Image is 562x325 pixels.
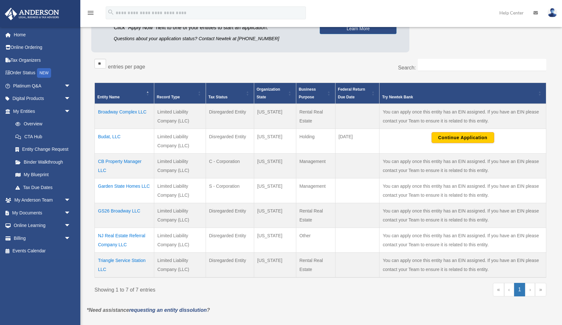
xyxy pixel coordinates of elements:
td: Triangle Service Station LLC [95,252,154,277]
span: arrow_drop_down [64,79,77,93]
td: You can apply once this entity has an EIN assigned. If you have an EIN please contact your Team t... [379,228,546,252]
td: Limited Liability Company (LLC) [154,252,206,277]
a: Tax Organizers [4,54,80,67]
td: [US_STATE] [254,178,296,203]
td: You can apply once this entity has an EIN assigned. If you have an EIN please contact your Team t... [379,252,546,277]
td: Rental Real Estate [296,203,335,228]
a: Digital Productsarrow_drop_down [4,92,80,105]
td: [US_STATE] [254,153,296,178]
td: GS26 Broadway LLC [95,203,154,228]
td: Disregarded Entity [206,228,254,252]
td: Rental Real Estate [296,104,335,129]
td: Limited Liability Company (LLC) [154,129,206,153]
span: Organization State [257,87,280,99]
td: You can apply once this entity has an EIN assigned. If you have an EIN please contact your Team t... [379,178,546,203]
a: My Anderson Teamarrow_drop_down [4,194,80,207]
span: arrow_drop_down [64,194,77,207]
a: Billingarrow_drop_down [4,232,80,245]
span: arrow_drop_down [64,232,77,245]
td: Garden State Homes LLC [95,178,154,203]
td: Budat, LLC [95,129,154,153]
img: User Pic [548,8,557,17]
th: Federal Return Due Date: Activate to sort [335,83,379,104]
th: Try Newtek Bank : Activate to sort [379,83,546,104]
th: Organization State: Activate to sort [254,83,296,104]
td: S - Corporation [206,178,254,203]
td: Holding [296,129,335,153]
a: Binder Walkthrough [9,156,77,168]
td: Disregarded Entity [206,203,254,228]
span: Record Type [157,95,180,99]
td: Disregarded Entity [206,104,254,129]
a: First [493,283,504,296]
a: 1 [514,283,525,296]
label: entries per page [108,64,145,69]
td: [US_STATE] [254,203,296,228]
i: search [107,9,114,16]
td: Limited Liability Company (LLC) [154,203,206,228]
td: [US_STATE] [254,252,296,277]
i: menu [87,9,94,17]
span: Entity Name [97,95,120,99]
td: Management [296,153,335,178]
span: arrow_drop_down [64,92,77,105]
td: Limited Liability Company (LLC) [154,178,206,203]
span: Business Purpose [299,87,316,99]
button: Continue Application [432,132,494,143]
a: Next [525,283,535,296]
a: Online Ordering [4,41,80,54]
td: Limited Liability Company (LLC) [154,153,206,178]
td: [US_STATE] [254,129,296,153]
td: [US_STATE] [254,104,296,129]
td: You can apply once this entity has an EIN assigned. If you have an EIN please contact your Team t... [379,153,546,178]
a: Entity Change Request [9,143,77,156]
td: Limited Liability Company (LLC) [154,228,206,252]
a: Home [4,28,80,41]
img: Anderson Advisors Platinum Portal [3,8,61,20]
a: My Documentsarrow_drop_down [4,206,80,219]
a: CTA Hub [9,130,77,143]
p: Click "Apply Now" next to one of your entities to start an application. [114,23,310,32]
a: Previous [504,283,514,296]
a: Tax Due Dates [9,181,77,194]
th: Tax Status: Activate to sort [206,83,254,104]
em: *Need assistance ? [87,307,210,313]
th: Business Purpose: Activate to sort [296,83,335,104]
a: My Blueprint [9,168,77,181]
a: My Entitiesarrow_drop_down [4,105,77,118]
th: Entity Name: Activate to invert sorting [95,83,154,104]
td: You can apply once this entity has an EIN assigned. If you have an EIN please contact your Team t... [379,104,546,129]
span: Tax Status [209,95,228,99]
a: menu [87,11,94,17]
a: Order StatusNEW [4,67,80,80]
td: You can apply once this entity has an EIN assigned. If you have an EIN please contact your Team t... [379,203,546,228]
td: [DATE] [335,129,379,153]
label: Search: [398,65,416,70]
div: NEW [37,68,51,78]
td: NJ Real Estate Referral Company LLC [95,228,154,252]
div: Showing 1 to 7 of 7 entries [94,283,316,294]
td: Other [296,228,335,252]
span: arrow_drop_down [64,206,77,220]
a: Online Learningarrow_drop_down [4,219,80,232]
td: CB Property Manager LLC [95,153,154,178]
td: Disregarded Entity [206,129,254,153]
span: arrow_drop_down [64,105,77,118]
td: Broadway Complex LLC [95,104,154,129]
a: Last [535,283,546,296]
td: [US_STATE] [254,228,296,252]
p: Questions about your application status? Contact Newtek at [PHONE_NUMBER] [114,35,310,43]
a: Platinum Q&Aarrow_drop_down [4,79,80,92]
span: Federal Return Due Date [338,87,365,99]
div: Try Newtek Bank [382,93,536,101]
a: requesting an entity dissolution [129,307,207,313]
span: arrow_drop_down [64,219,77,232]
a: Events Calendar [4,245,80,257]
td: Rental Real Estate [296,252,335,277]
td: Disregarded Entity [206,252,254,277]
th: Record Type: Activate to sort [154,83,206,104]
a: Overview [9,118,74,131]
td: Limited Liability Company (LLC) [154,104,206,129]
td: C - Corporation [206,153,254,178]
